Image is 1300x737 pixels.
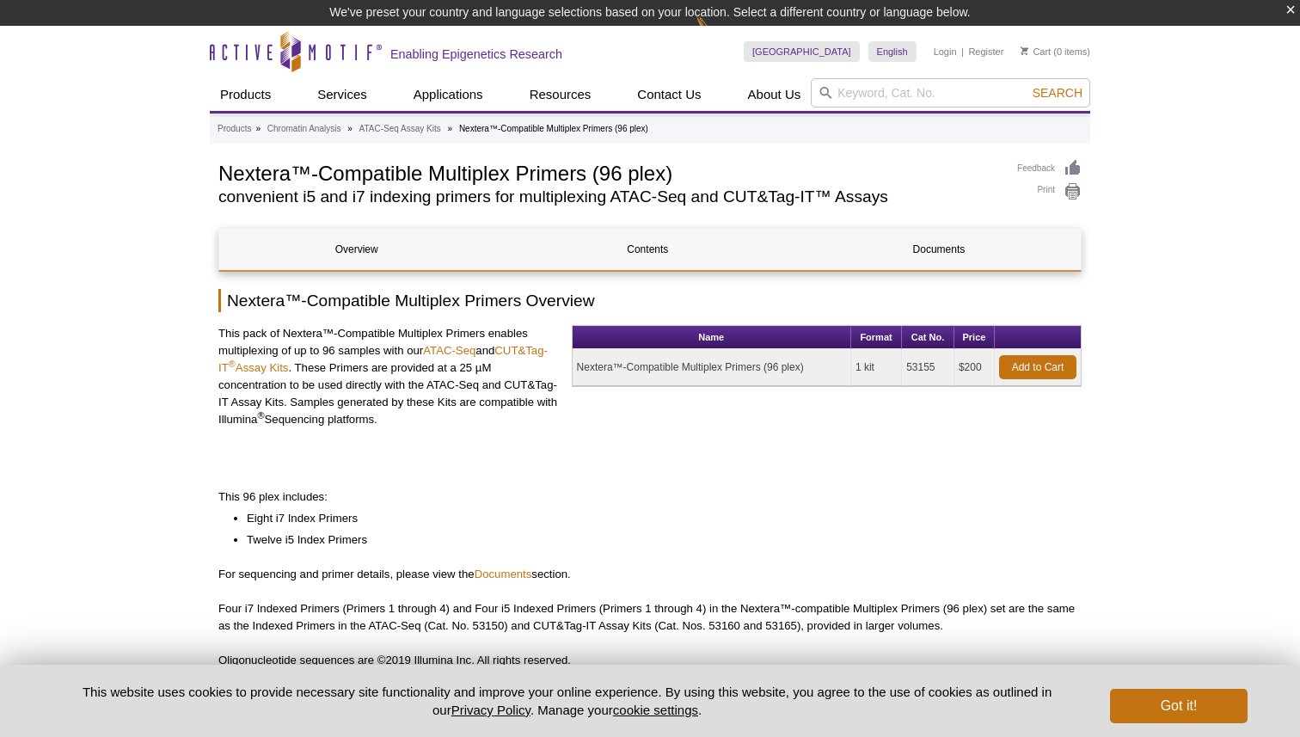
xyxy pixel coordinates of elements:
[851,349,902,386] td: 1 kit
[218,488,1082,506] p: This 96 plex includes:
[519,78,602,111] a: Resources
[851,326,902,349] th: Format
[390,46,562,62] h2: Enabling Epigenetics Research
[255,124,261,133] li: »
[954,349,995,386] td: $200
[511,229,785,270] a: Contents
[868,41,917,62] a: English
[475,568,532,580] a: Documents
[257,410,264,421] sup: ®
[218,652,1082,669] p: Oligonucleotide sequences are ©2019 Illumina Inc. All rights reserved.
[229,359,236,369] sup: ®
[423,344,475,357] a: ATAC-Seq
[448,124,453,133] li: »
[267,121,341,137] a: Chromatin Analysis
[1027,85,1088,101] button: Search
[218,600,1082,635] p: Four i7 Indexed Primers (Primers 1 through 4) and Four i5 Indexed Primers (Primers 1 through 4) i...
[738,78,812,111] a: About Us
[219,229,494,270] a: Overview
[359,121,441,137] a: ATAC-Seq Assay Kits
[1017,182,1082,201] a: Print
[902,326,954,349] th: Cat No.
[210,78,281,111] a: Products
[1021,41,1090,62] li: (0 items)
[961,41,964,62] li: |
[696,13,741,53] img: Change Here
[1017,159,1082,178] a: Feedback
[247,531,1064,549] li: Twelve i5 Index Primers
[934,46,957,58] a: Login
[573,326,851,349] th: Name
[744,41,860,62] a: [GEOGRAPHIC_DATA]
[307,78,377,111] a: Services
[403,78,494,111] a: Applications
[52,683,1082,719] p: This website uses cookies to provide necessary site functionality and improve your online experie...
[247,510,1064,527] li: Eight i7 Index Primers
[218,566,1082,583] p: For sequencing and primer details, please view the section.
[902,349,954,386] td: 53155
[218,159,1000,185] h1: Nextera™-Compatible Multiplex Primers (96 plex)
[218,189,1000,205] h2: convenient i5 and i7 indexing primers for multiplexing ATAC-Seq and CUT&Tag-IT™ Assays
[218,325,559,428] p: This pack of Nextera™-Compatible Multiplex Primers enables multiplexing of up to 96 samples with ...
[1033,86,1082,100] span: Search
[954,326,995,349] th: Price
[1110,689,1248,723] button: Got it!
[218,121,251,137] a: Products
[999,355,1076,379] a: Add to Cart
[459,124,648,133] li: Nextera™-Compatible Multiplex Primers (96 plex)
[811,78,1090,107] input: Keyword, Cat. No.
[573,349,851,386] td: Nextera™-Compatible Multiplex Primers (96 plex)
[451,703,530,717] a: Privacy Policy
[1021,46,1028,55] img: Your Cart
[613,703,698,717] button: cookie settings
[801,229,1076,270] a: Documents
[968,46,1003,58] a: Register
[627,78,711,111] a: Contact Us
[218,289,1082,312] h2: Nextera™-Compatible Multiplex Primers Overview
[1021,46,1051,58] a: Cart
[347,124,353,133] li: »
